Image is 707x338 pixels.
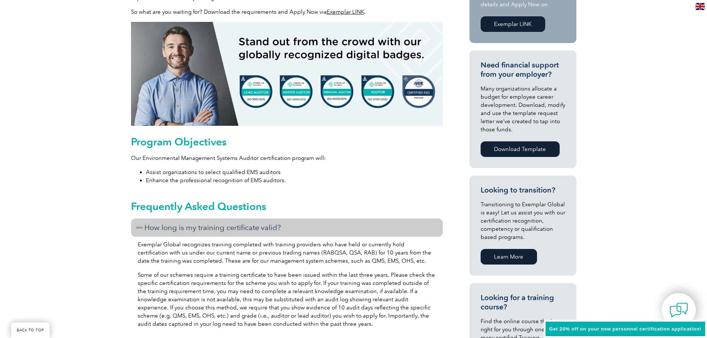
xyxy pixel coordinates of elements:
a: Exemplar LINK [481,16,545,32]
a: Download Template [481,141,560,157]
h3: Need financial support from your employer? [481,60,565,79]
h3: Looking for a training course? [481,293,565,312]
img: contact-chat.png [670,301,688,319]
p: So what are you waiting for? Download the requirements and Apply Now via . [131,8,443,16]
img: en [695,3,705,10]
h3: How long is my training certificate valid? [131,219,443,237]
p: Some of our schemes require a training certificate to have been issued within the last three year... [138,271,436,328]
h2: Frequently Asked Questions [131,200,443,212]
p: Many organizations allocate a budget for employee career development. Download, modify and use th... [481,85,565,134]
p: Our Environmental Management Systems Auditor certification program will: [131,154,443,162]
h3: Looking to transition? [481,186,565,195]
li: Assist organizations to select qualified EMS auditors [146,168,443,176]
span: Get 20% off on your new personnel certification application! [549,326,701,332]
a: Exemplar LINK [327,9,364,15]
p: Exemplar Global recognizes training completed with training providers who have held or currently ... [138,240,436,265]
img: badges [131,22,443,126]
a: Learn More [481,249,537,265]
h2: Program Objectives [131,136,443,148]
a: BACK TO TOP [11,322,50,338]
li: Enhance the professional recognition of EMS auditors. [146,176,443,184]
p: Transitioning to Exemplar Global is easy! Let us assist you with our certification recognition, c... [481,200,565,241]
